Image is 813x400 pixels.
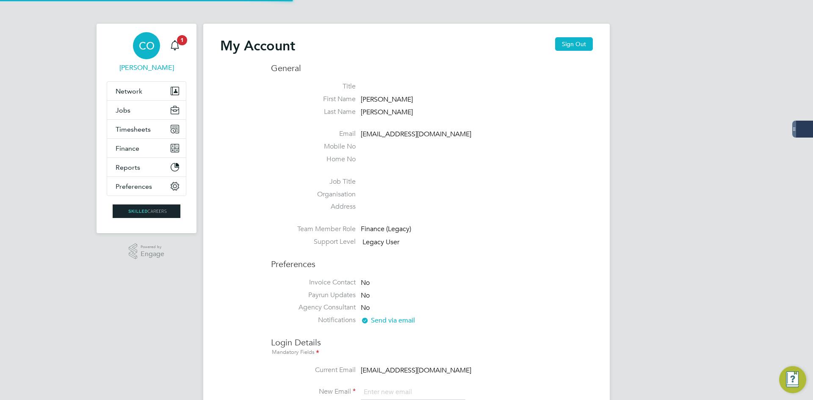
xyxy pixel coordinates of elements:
button: Preferences [107,177,186,196]
span: 1 [177,35,187,45]
img: skilledcareers-logo-retina.png [113,204,180,218]
label: Invoice Contact [271,278,356,287]
label: Title [271,82,356,91]
label: First Name [271,95,356,104]
label: Last Name [271,108,356,116]
label: New Email [271,387,356,396]
span: Jobs [116,106,130,114]
span: Timesheets [116,125,151,133]
span: [EMAIL_ADDRESS][DOMAIN_NAME] [361,366,471,375]
div: Finance (Legacy) [361,225,441,234]
span: Engage [141,251,164,258]
div: Mandatory Fields [271,348,593,357]
a: 1 [166,32,183,59]
label: Payrun Updates [271,291,356,300]
span: Powered by [141,243,164,251]
span: Network [116,87,142,95]
span: Finance [116,144,139,152]
span: No [361,291,370,300]
h3: Login Details [271,328,593,357]
label: Mobile No [271,142,356,151]
button: Reports [107,158,186,177]
span: Legacy User [362,238,399,246]
button: Timesheets [107,120,186,138]
label: Team Member Role [271,225,356,234]
a: CO[PERSON_NAME] [107,32,186,73]
label: Organisation [271,190,356,199]
label: Address [271,202,356,211]
h3: Preferences [271,250,593,270]
label: Email [271,130,356,138]
button: Network [107,82,186,100]
button: Sign Out [555,37,593,51]
span: [EMAIL_ADDRESS][DOMAIN_NAME] [361,130,471,139]
span: [PERSON_NAME] [361,95,413,104]
span: [PERSON_NAME] [361,108,413,116]
nav: Main navigation [97,24,196,233]
h3: General [271,63,593,74]
input: Enter new email [361,385,465,400]
a: Go to home page [107,204,186,218]
h2: My Account [220,37,295,54]
label: Agency Consultant [271,303,356,312]
span: No [361,304,370,312]
a: Powered byEngage [129,243,165,259]
label: Notifications [271,316,356,325]
span: Craig O'Donovan [107,63,186,73]
span: Reports [116,163,140,171]
span: CO [139,40,155,51]
button: Finance [107,139,186,157]
span: Preferences [116,182,152,190]
span: No [361,279,370,287]
span: Send via email [361,316,415,325]
button: Jobs [107,101,186,119]
label: Home No [271,155,356,164]
label: Current Email [271,366,356,375]
button: Engage Resource Center [779,366,806,393]
label: Job Title [271,177,356,186]
label: Support Level [271,237,356,246]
